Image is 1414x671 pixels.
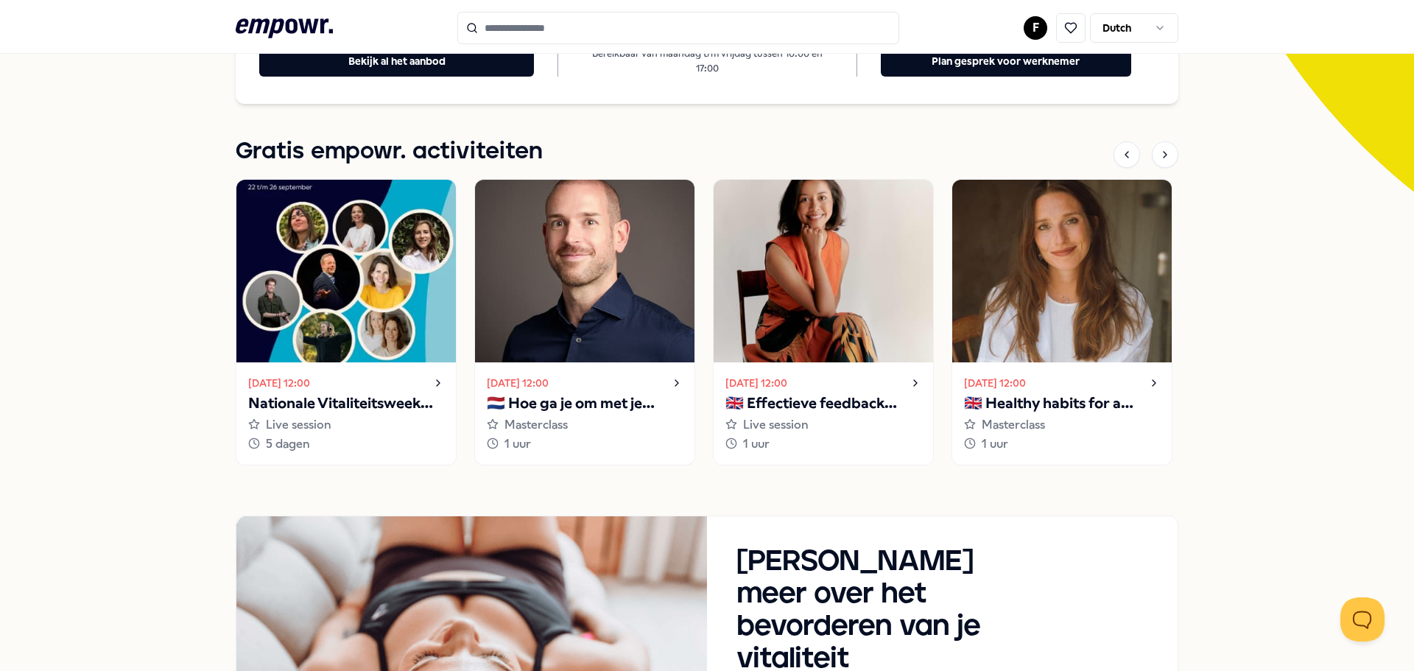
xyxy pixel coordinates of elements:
[582,46,832,77] p: Bereikbaar van maandag t/m vrijdag tussen 10:00 en 17:00
[474,179,695,466] a: [DATE] 12:00🇳🇱 Hoe ga je om met je innerlijke criticus?Masterclass1 uur
[236,180,456,362] img: activity image
[881,47,1131,77] button: Plan gesprek voor werknemer
[487,375,549,391] time: [DATE] 12:00
[964,392,1160,415] p: 🇬🇧 Healthy habits for a stress-free start to the year
[725,435,921,454] div: 1 uur
[725,375,787,391] time: [DATE] 12:00
[248,415,444,435] div: Live session
[725,415,921,435] div: Live session
[259,47,534,77] button: Bekijk al het aanbod
[487,435,683,454] div: 1 uur
[487,392,683,415] p: 🇳🇱 Hoe ga je om met je innerlijke criticus?
[725,392,921,415] p: 🇬🇧 Effectieve feedback geven en ontvangen
[964,375,1026,391] time: [DATE] 12:00
[487,415,683,435] div: Masterclass
[236,179,457,466] a: [DATE] 12:00Nationale Vitaliteitsweek 2025Live session5 dagen
[248,392,444,415] p: Nationale Vitaliteitsweek 2025
[713,179,934,466] a: [DATE] 12:00🇬🇧 Effectieve feedback geven en ontvangenLive session1 uur
[952,179,1172,466] a: [DATE] 12:00🇬🇧 Healthy habits for a stress-free start to the yearMasterclass1 uur
[952,180,1172,362] img: activity image
[1024,16,1047,40] button: F
[475,180,694,362] img: activity image
[1340,597,1385,642] iframe: Help Scout Beacon - Open
[457,12,899,44] input: Search for products, categories or subcategories
[248,435,444,454] div: 5 dagen
[236,133,543,170] h1: Gratis empowr. activiteiten
[248,375,310,391] time: [DATE] 12:00
[964,435,1160,454] div: 1 uur
[714,180,933,362] img: activity image
[964,415,1160,435] div: Masterclass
